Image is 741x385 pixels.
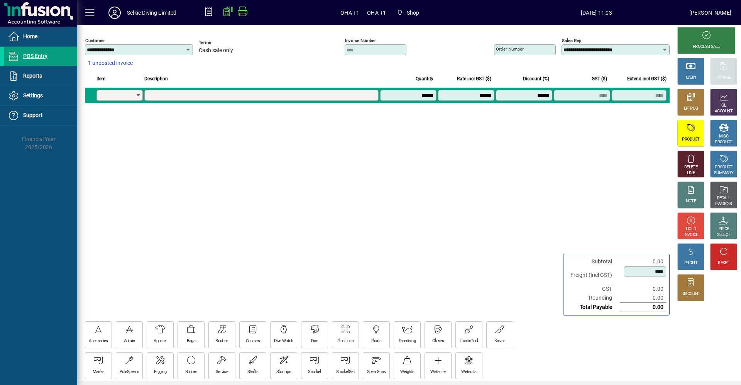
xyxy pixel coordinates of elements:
[686,75,696,81] div: CASH
[717,232,731,238] div: SELECT
[567,303,620,312] td: Total Payable
[687,170,695,176] div: LINE
[718,260,729,266] div: RESET
[620,303,666,312] td: 0.00
[494,338,506,344] div: Knives
[4,86,77,105] a: Settings
[120,369,139,375] div: PoleSpears
[88,59,133,67] span: 1 unposted invoice
[693,44,720,50] div: PROCESS SALE
[93,369,105,375] div: Masks
[689,7,731,19] div: [PERSON_NAME]
[686,226,696,232] div: HOLD
[562,38,581,43] mat-label: Sales rep
[216,369,228,375] div: Service
[460,338,478,344] div: HuntinTool
[682,137,699,142] div: PRODUCT
[85,56,136,70] button: 1 unposted invoice
[23,92,43,98] span: Settings
[199,47,233,54] span: Cash sale only
[714,170,733,176] div: SUMMARY
[199,40,245,45] span: Terms
[154,338,166,344] div: Apparel
[247,369,259,375] div: Shafts
[683,232,698,238] div: INVOICE
[620,257,666,266] td: 0.00
[719,226,729,232] div: PRICE
[394,6,422,20] span: Shop
[457,75,491,83] span: Rate incl GST ($)
[715,201,732,207] div: INVOICES
[337,338,354,344] div: Floatlines
[345,38,376,43] mat-label: Invoice number
[715,165,732,170] div: PRODUCT
[127,7,177,19] div: Selkie Diving Limited
[124,338,135,344] div: Admin
[23,112,42,118] span: Support
[432,338,444,344] div: Gloves
[4,27,77,46] a: Home
[85,38,105,43] mat-label: Customer
[627,75,667,83] span: Extend incl GST ($)
[336,369,355,375] div: SnorkelSet
[567,257,620,266] td: Subtotal
[246,338,260,344] div: Courses
[620,285,666,293] td: 0.00
[23,33,37,39] span: Home
[715,109,733,114] div: ACCOUNT
[407,7,420,19] span: Shop
[185,369,197,375] div: Rubber
[371,338,382,344] div: Floats
[311,338,318,344] div: Fins
[719,134,728,139] div: MISC
[430,369,445,375] div: Wetsuit+
[715,139,732,145] div: PRODUCT
[367,369,386,375] div: SpearGuns
[496,46,524,52] mat-label: Order number
[4,106,77,125] a: Support
[523,75,549,83] span: Discount (%)
[620,293,666,303] td: 0.00
[684,106,698,112] div: EFTPOS
[340,7,359,19] span: OHA T1
[187,338,195,344] div: Bags
[684,165,697,170] div: DELETE
[592,75,607,83] span: GST ($)
[144,75,168,83] span: Description
[721,103,726,109] div: GL
[504,7,689,19] span: [DATE] 11:03
[154,369,166,375] div: Rigging
[89,338,108,344] div: Acessories
[23,53,47,59] span: POS Entry
[308,369,321,375] div: Snorkel
[102,6,127,20] button: Profile
[4,66,77,86] a: Reports
[684,260,697,266] div: PROFIT
[274,338,293,344] div: Dive Watch
[682,291,700,297] div: DISCOUNT
[461,369,476,375] div: Wetsuits
[23,73,42,79] span: Reports
[276,369,291,375] div: Slip Tips
[399,338,416,344] div: Freediving
[215,338,228,344] div: Booties
[400,369,414,375] div: Weights
[416,75,433,83] span: Quantity
[367,7,386,19] span: OHA T1
[567,293,620,303] td: Rounding
[686,198,696,204] div: NOTE
[96,75,106,83] span: Item
[567,285,620,293] td: GST
[717,195,731,201] div: RECALL
[567,266,620,285] td: Freight (Incl GST)
[716,75,731,81] div: CHARGE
